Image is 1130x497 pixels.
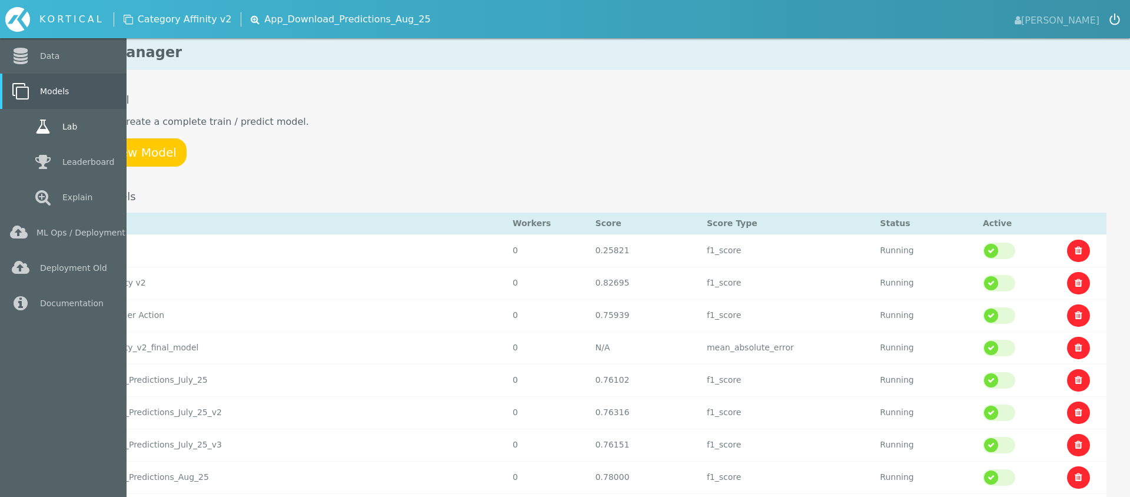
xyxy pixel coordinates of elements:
[702,332,875,364] td: mean_absolute_error
[59,299,508,332] td: Next Best Banner Action
[702,267,875,299] td: f1_score
[508,461,590,493] td: 0
[880,278,913,287] span: Running
[590,299,702,332] td: 0.75939
[590,429,702,461] td: 0.76151
[508,234,590,267] td: 0
[5,7,114,32] div: Home
[59,234,508,267] td: IN-101
[590,364,702,396] td: 0.76102
[702,396,875,429] td: f1_score
[702,212,875,234] th: Score Type
[508,364,590,396] td: 0
[508,332,590,364] td: 0
[59,94,1106,107] h2: Create Model
[880,310,913,320] span: Running
[59,115,1106,129] p: Click here to create a complete train / predict model.
[702,234,875,267] td: f1_score
[590,234,702,267] td: 0.25821
[702,461,875,493] td: f1_score
[702,429,875,461] td: f1_score
[880,472,913,482] span: Running
[59,332,508,364] td: category_affinity_v2_final_model
[59,461,508,493] td: App_Download_Predictions_Aug_25
[508,396,590,429] td: 0
[508,267,590,299] td: 0
[978,212,1051,234] th: Active
[702,299,875,332] td: f1_score
[59,429,508,461] td: App_Download_Predictions_July_25_v3
[508,299,590,332] td: 0
[702,364,875,396] td: f1_score
[35,35,1130,70] h1: Model Manager
[590,396,702,429] td: 0.76316
[59,364,508,396] td: App_Download_Predictions_July_25
[590,332,702,364] td: N/A
[5,7,30,32] img: icon-kortical.svg
[880,440,913,449] span: Running
[880,343,913,352] span: Running
[5,7,114,32] a: KORTICAL
[508,429,590,461] td: 0
[875,212,978,234] th: Status
[880,246,913,255] span: Running
[590,267,702,299] td: 0.82695
[590,461,702,493] td: 0.78000
[59,396,508,429] td: App_Download_Predictions_July_25_v2
[880,407,913,417] span: Running
[59,212,508,234] th: Name
[1015,11,1099,28] span: [PERSON_NAME]
[1109,14,1120,25] img: icon-logout.svg
[508,212,590,234] th: Workers
[39,12,104,26] div: KORTICAL
[59,190,1106,203] h2: Your Models
[590,212,702,234] th: Score
[880,375,913,385] span: Running
[59,267,508,299] td: Category Affinity v2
